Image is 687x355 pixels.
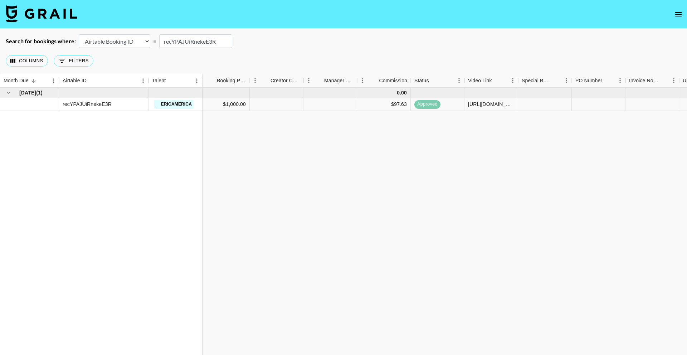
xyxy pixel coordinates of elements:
[166,76,176,86] button: Sort
[629,74,658,88] div: Invoice Notes
[6,55,48,67] button: Select columns
[658,76,668,86] button: Sort
[671,7,686,21] button: open drawer
[575,74,602,88] div: PO Number
[357,75,368,86] button: Menu
[391,101,407,108] div: $97.63
[191,76,202,86] button: Menu
[357,74,411,88] div: Commission
[138,76,148,86] button: Menu
[29,76,39,86] button: Sort
[379,74,407,88] div: Commission
[522,74,551,88] div: Special Booking Type
[507,75,518,86] button: Menu
[6,38,76,45] div: Search for bookings where:
[6,5,77,22] img: Grail Talent
[148,74,202,88] div: Talent
[217,74,246,88] div: Booking Price
[63,74,87,88] div: Airtable ID
[411,74,464,88] div: Status
[59,74,148,88] div: Airtable ID
[414,101,440,108] span: approved
[260,76,271,86] button: Sort
[551,76,561,86] button: Sort
[271,74,300,88] div: Creator Commmission Override
[153,38,156,45] div: =
[87,76,97,86] button: Sort
[602,76,612,86] button: Sort
[324,74,354,88] div: Manager Commmission Override
[250,74,303,88] div: Creator Commmission Override
[369,76,379,86] button: Sort
[36,89,43,96] span: ( 1 )
[429,76,439,86] button: Sort
[4,88,14,98] button: hide children
[223,101,246,108] div: $1,000.00
[615,75,625,86] button: Menu
[4,74,29,88] div: Month Due
[154,100,194,109] a: __ericamerica
[468,101,514,108] div: https://www.instagram.com/reel/C48YoCgu2Vn/?igsh=bGczNmJncmRidGcx
[454,75,464,86] button: Menu
[303,74,357,88] div: Manager Commmission Override
[207,76,217,86] button: Sort
[464,74,518,88] div: Video Link
[152,74,166,88] div: Talent
[54,55,93,67] button: Show filters
[572,74,625,88] div: PO Number
[668,75,679,86] button: Menu
[518,74,572,88] div: Special Booking Type
[314,76,324,86] button: Sort
[250,75,260,86] button: Menu
[468,74,492,88] div: Video Link
[63,101,112,108] div: recYPAJUiRnekeE3R
[492,76,502,86] button: Sort
[625,74,679,88] div: Invoice Notes
[414,74,429,88] div: Status
[397,89,407,96] div: 0.00
[48,76,59,86] button: Menu
[196,74,250,88] div: Booking Price
[19,89,36,96] span: [DATE]
[303,75,314,86] button: Menu
[561,75,572,86] button: Menu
